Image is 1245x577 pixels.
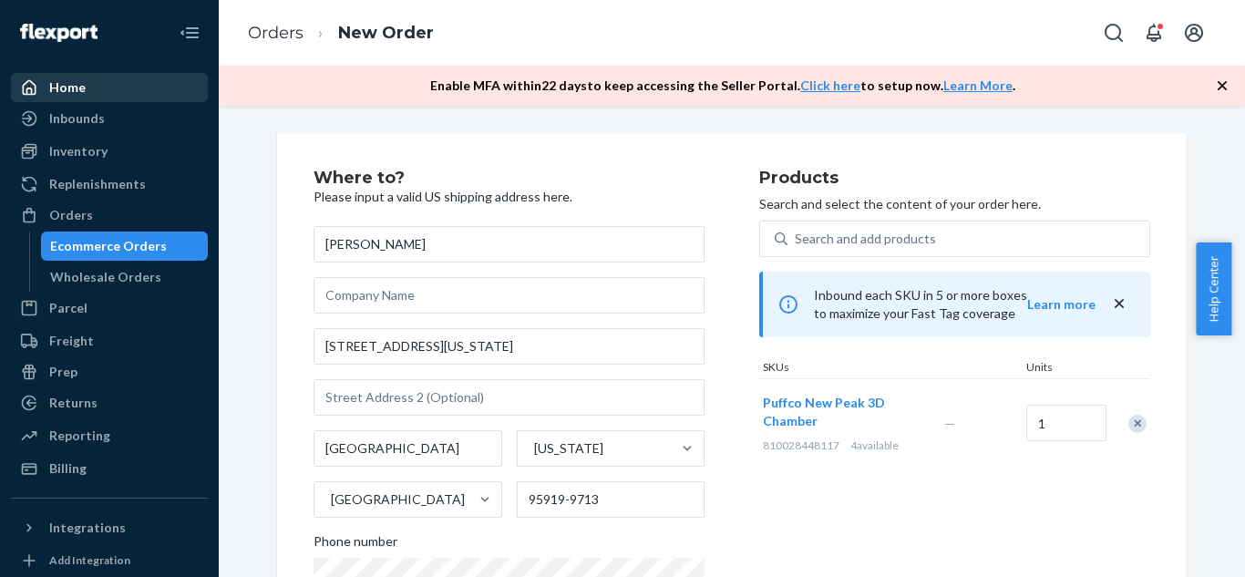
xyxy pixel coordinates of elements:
[11,550,208,572] a: Add Integration
[1128,415,1147,433] div: Remove Item
[1023,359,1105,378] div: Units
[11,170,208,199] a: Replenishments
[759,195,1150,213] p: Search and select the content of your order here.
[314,532,397,558] span: Phone number
[233,6,448,60] ol: breadcrumbs
[314,226,705,263] input: First & Last Name
[49,206,93,224] div: Orders
[943,77,1013,93] a: Learn More
[850,438,899,452] span: 4 available
[763,438,839,452] span: 810028448117
[11,326,208,355] a: Freight
[11,201,208,230] a: Orders
[430,77,1015,95] p: Enable MFA within 22 days to keep accessing the Seller Portal. to setup now. .
[759,170,1150,188] h2: Products
[1110,294,1128,314] button: close
[11,357,208,386] a: Prep
[41,232,209,261] a: Ecommerce Orders
[517,481,705,518] input: ZIP Code
[11,294,208,323] a: Parcel
[11,513,208,542] button: Integrations
[314,170,705,188] h2: Where to?
[1136,15,1172,51] button: Open notifications
[338,23,434,43] a: New Order
[763,395,885,428] span: Puffco New Peak 3D Chamber
[1027,295,1096,314] button: Learn more
[314,430,502,467] input: City
[944,416,955,431] span: —
[49,332,94,350] div: Freight
[1026,405,1106,441] input: Quantity
[49,394,98,412] div: Returns
[49,552,130,568] div: Add Integration
[20,24,98,42] img: Flexport logo
[1096,15,1132,51] button: Open Search Box
[759,272,1150,337] div: Inbound each SKU in 5 or more boxes to maximize your Fast Tag coverage
[11,137,208,166] a: Inventory
[759,359,1023,378] div: SKUs
[314,328,705,365] input: Street Address
[314,188,705,206] p: Please input a valid US shipping address here.
[331,490,465,509] div: [GEOGRAPHIC_DATA]
[49,175,146,193] div: Replenishments
[1196,242,1231,335] button: Help Center
[248,23,304,43] a: Orders
[49,459,87,478] div: Billing
[11,104,208,133] a: Inbounds
[800,77,860,93] a: Click here
[11,73,208,102] a: Home
[50,237,167,255] div: Ecommerce Orders
[1176,15,1212,51] button: Open account menu
[329,490,331,509] input: [GEOGRAPHIC_DATA]
[49,363,77,381] div: Prep
[49,78,86,97] div: Home
[314,277,705,314] input: Company Name
[49,519,126,537] div: Integrations
[314,379,705,416] input: Street Address 2 (Optional)
[49,427,110,445] div: Reporting
[532,439,534,458] input: [US_STATE]
[763,394,922,430] button: Puffco New Peak 3D Chamber
[49,299,87,317] div: Parcel
[49,109,105,128] div: Inbounds
[49,142,108,160] div: Inventory
[795,230,936,248] div: Search and add products
[11,454,208,483] a: Billing
[534,439,603,458] div: [US_STATE]
[171,15,208,51] button: Close Navigation
[11,388,208,417] a: Returns
[41,263,209,292] a: Wholesale Orders
[50,268,161,286] div: Wholesale Orders
[11,421,208,450] a: Reporting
